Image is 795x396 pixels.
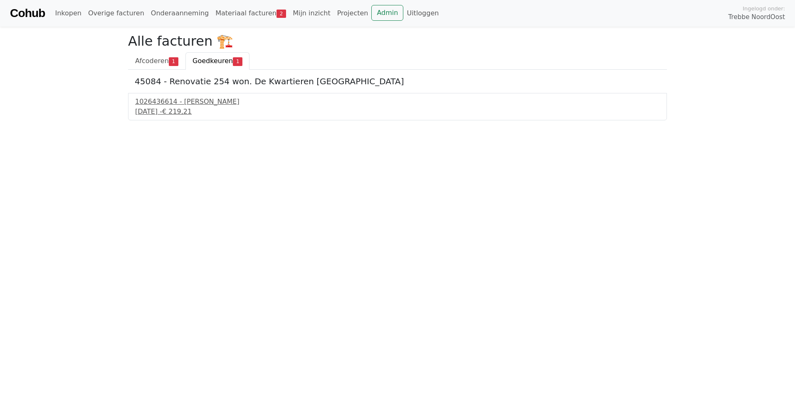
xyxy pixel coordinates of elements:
[233,57,242,66] span: 1
[128,33,667,49] h2: Alle facturen 🏗️
[148,5,212,22] a: Onderaanneming
[169,57,178,66] span: 1
[135,107,660,117] div: [DATE] -
[289,5,334,22] a: Mijn inzicht
[10,3,45,23] a: Cohub
[334,5,372,22] a: Projecten
[135,76,660,86] h5: 45084 - Renovatie 254 won. De Kwartieren [GEOGRAPHIC_DATA]
[728,12,785,22] span: Trebbe NoordOost
[277,10,286,18] span: 2
[135,97,660,117] a: 1026436614 - [PERSON_NAME][DATE] -€ 219,21
[128,52,185,70] a: Afcoderen1
[85,5,148,22] a: Overige facturen
[212,5,289,22] a: Materiaal facturen2
[403,5,442,22] a: Uitloggen
[135,57,169,65] span: Afcoderen
[162,108,192,115] span: € 219,21
[135,97,660,107] div: 1026436614 - [PERSON_NAME]
[193,57,233,65] span: Goedkeuren
[185,52,249,70] a: Goedkeuren1
[52,5,84,22] a: Inkopen
[371,5,403,21] a: Admin
[743,5,785,12] span: Ingelogd onder:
